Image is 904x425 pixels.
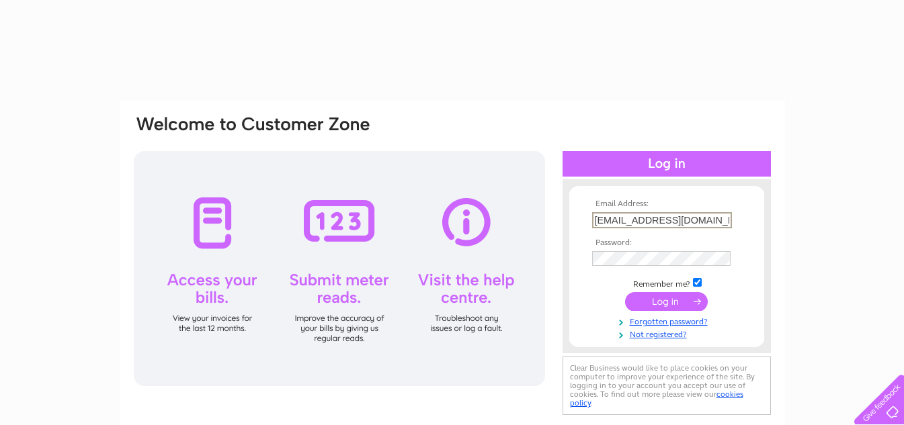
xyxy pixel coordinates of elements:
th: Password: [589,238,745,248]
a: cookies policy [570,389,743,408]
a: Forgotten password? [592,314,745,327]
th: Email Address: [589,199,745,209]
input: Submit [625,292,708,311]
div: Clear Business would like to place cookies on your computer to improve your experience of the sit... [563,357,771,415]
a: Not registered? [592,327,745,340]
td: Remember me? [589,276,745,289]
